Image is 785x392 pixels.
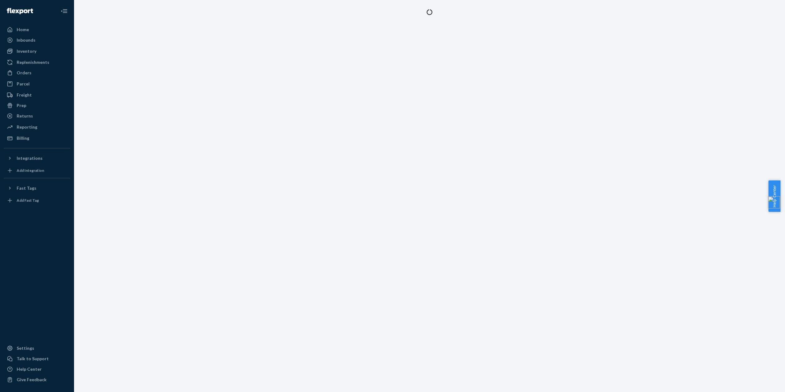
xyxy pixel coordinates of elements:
[17,37,35,43] div: Inbounds
[4,166,70,175] a: Add Integration
[4,46,70,56] a: Inventory
[4,25,70,35] a: Home
[17,59,49,65] div: Replenishments
[17,345,34,351] div: Settings
[4,354,70,364] a: Talk to Support
[17,92,32,98] div: Freight
[17,198,39,203] div: Add Fast Tag
[17,113,33,119] div: Returns
[17,102,26,109] div: Prep
[17,124,37,130] div: Reporting
[17,81,30,87] div: Parcel
[17,185,36,191] div: Fast Tags
[4,196,70,205] a: Add Fast Tag
[17,168,44,173] div: Add Integration
[4,343,70,353] a: Settings
[17,377,47,383] div: Give Feedback
[4,122,70,132] a: Reporting
[17,27,29,33] div: Home
[4,57,70,67] a: Replenishments
[17,135,29,141] div: Billing
[4,90,70,100] a: Freight
[4,183,70,193] button: Fast Tags
[4,35,70,45] a: Inbounds
[4,79,70,89] a: Parcel
[4,375,70,385] button: Give Feedback
[4,68,70,78] a: Orders
[17,70,31,76] div: Orders
[58,5,70,17] button: Close Navigation
[768,180,780,212] button: Help Center
[7,8,33,14] img: Flexport logo
[4,111,70,121] a: Returns
[4,101,70,110] a: Prep
[4,133,70,143] a: Billing
[4,364,70,374] a: Help Center
[17,48,36,54] div: Inventory
[17,366,42,372] div: Help Center
[4,153,70,163] button: Integrations
[17,356,49,362] div: Talk to Support
[17,155,43,161] div: Integrations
